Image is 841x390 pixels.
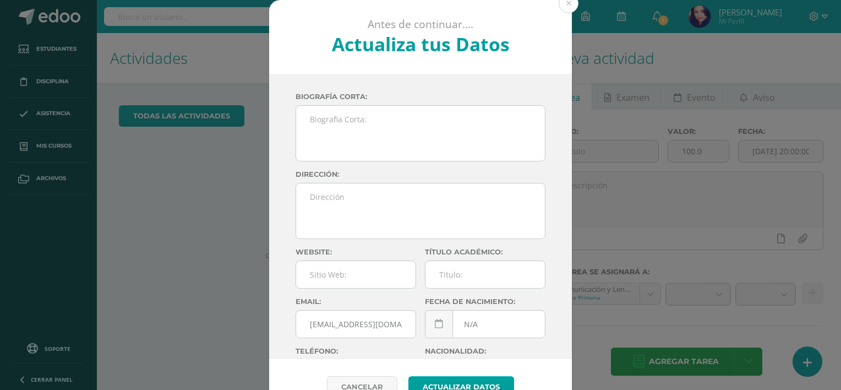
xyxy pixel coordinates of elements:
[296,297,416,306] label: Email:
[425,297,545,306] label: Fecha de nacimiento:
[296,347,416,355] label: Teléfono:
[299,18,543,31] p: Antes de continuar....
[425,347,545,355] label: Nacionalidad:
[299,31,543,57] h2: Actualiza tus Datos
[425,261,545,288] input: Titulo:
[296,261,416,288] input: Sitio Web:
[296,170,545,178] label: Dirección:
[296,93,545,101] label: Biografía corta:
[425,248,545,256] label: Título académico:
[425,311,545,338] input: Fecha de Nacimiento:
[296,248,416,256] label: Website:
[296,311,416,338] input: Correo Electronico:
